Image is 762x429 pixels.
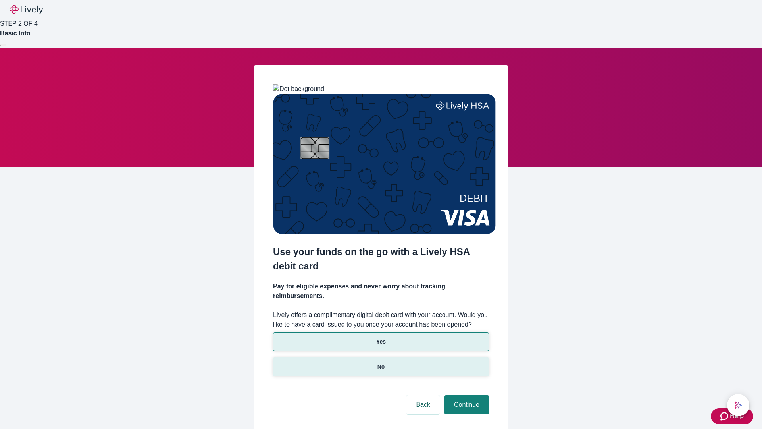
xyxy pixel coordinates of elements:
[273,84,324,94] img: Dot background
[711,408,753,424] button: Zendesk support iconHelp
[10,5,43,14] img: Lively
[273,332,489,351] button: Yes
[444,395,489,414] button: Continue
[727,394,749,416] button: chat
[273,310,489,329] label: Lively offers a complimentary digital debit card with your account. Would you like to have a card...
[734,401,742,409] svg: Lively AI Assistant
[273,357,489,376] button: No
[720,412,730,421] svg: Zendesk support icon
[273,245,489,273] h2: Use your funds on the go with a Lively HSA debit card
[273,282,489,301] h4: Pay for eligible expenses and never worry about tracking reimbursements.
[730,412,744,421] span: Help
[376,338,386,346] p: Yes
[273,94,496,234] img: Debit card
[377,363,385,371] p: No
[406,395,440,414] button: Back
